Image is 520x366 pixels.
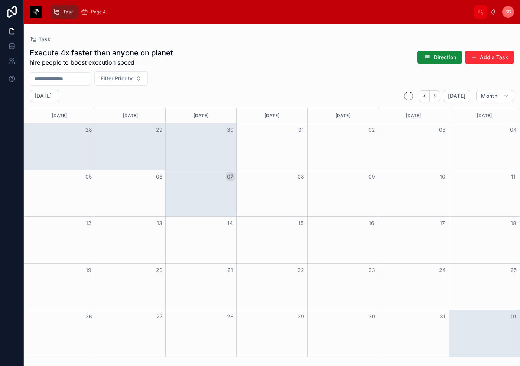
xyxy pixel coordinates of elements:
span: Ss [505,9,511,15]
button: 27 [155,312,164,321]
span: hire people to boost execution speed [30,58,173,67]
button: 11 [509,172,518,181]
span: Task [39,36,51,43]
button: 19 [84,266,93,274]
span: [DATE] [448,93,465,99]
button: 24 [438,266,447,274]
button: 28 [84,125,93,134]
button: 13 [155,219,164,228]
button: 20 [155,266,164,274]
button: 01 [509,312,518,321]
button: 03 [438,125,447,134]
img: App logo [30,6,42,18]
div: [DATE] [309,108,377,123]
button: 18 [509,219,518,228]
button: [DATE] [443,90,470,102]
button: Direction [417,51,462,64]
span: Page 4 [91,9,106,15]
button: 17 [438,219,447,228]
button: 01 [296,125,305,134]
h2: [DATE] [35,92,52,100]
button: 06 [155,172,164,181]
div: [DATE] [238,108,306,123]
button: 30 [226,125,235,134]
button: 05 [84,172,93,181]
button: Select Button [94,71,148,86]
button: 26 [84,312,93,321]
button: 31 [438,312,447,321]
div: [DATE] [380,108,448,123]
div: [DATE] [450,108,519,123]
span: Month [481,93,497,99]
button: 08 [296,172,305,181]
a: Task [51,5,78,19]
button: Add a Task [465,51,514,64]
button: 25 [509,266,518,274]
div: Month View [24,108,520,357]
button: 07 [226,172,235,181]
a: Page 4 [78,5,111,19]
button: 22 [296,266,305,274]
button: 28 [226,312,235,321]
span: Task [63,9,73,15]
button: Back [419,90,430,102]
button: 09 [367,172,376,181]
button: 15 [296,219,305,228]
button: 29 [296,312,305,321]
button: 16 [367,219,376,228]
button: 29 [155,125,164,134]
button: 23 [367,266,376,274]
div: scrollable content [48,4,474,20]
button: 10 [438,172,447,181]
div: [DATE] [25,108,94,123]
button: Month [476,90,514,102]
a: Task [30,36,51,43]
button: 02 [367,125,376,134]
h1: Execute 4x faster then anyone on planet [30,48,173,58]
button: 21 [226,266,235,274]
span: Direction [434,54,456,61]
button: 12 [84,219,93,228]
div: [DATE] [167,108,235,123]
div: [DATE] [96,108,165,123]
button: Next [430,90,440,102]
button: 14 [226,219,235,228]
button: 04 [509,125,518,134]
span: Filter Priority [101,75,133,82]
button: 30 [367,312,376,321]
